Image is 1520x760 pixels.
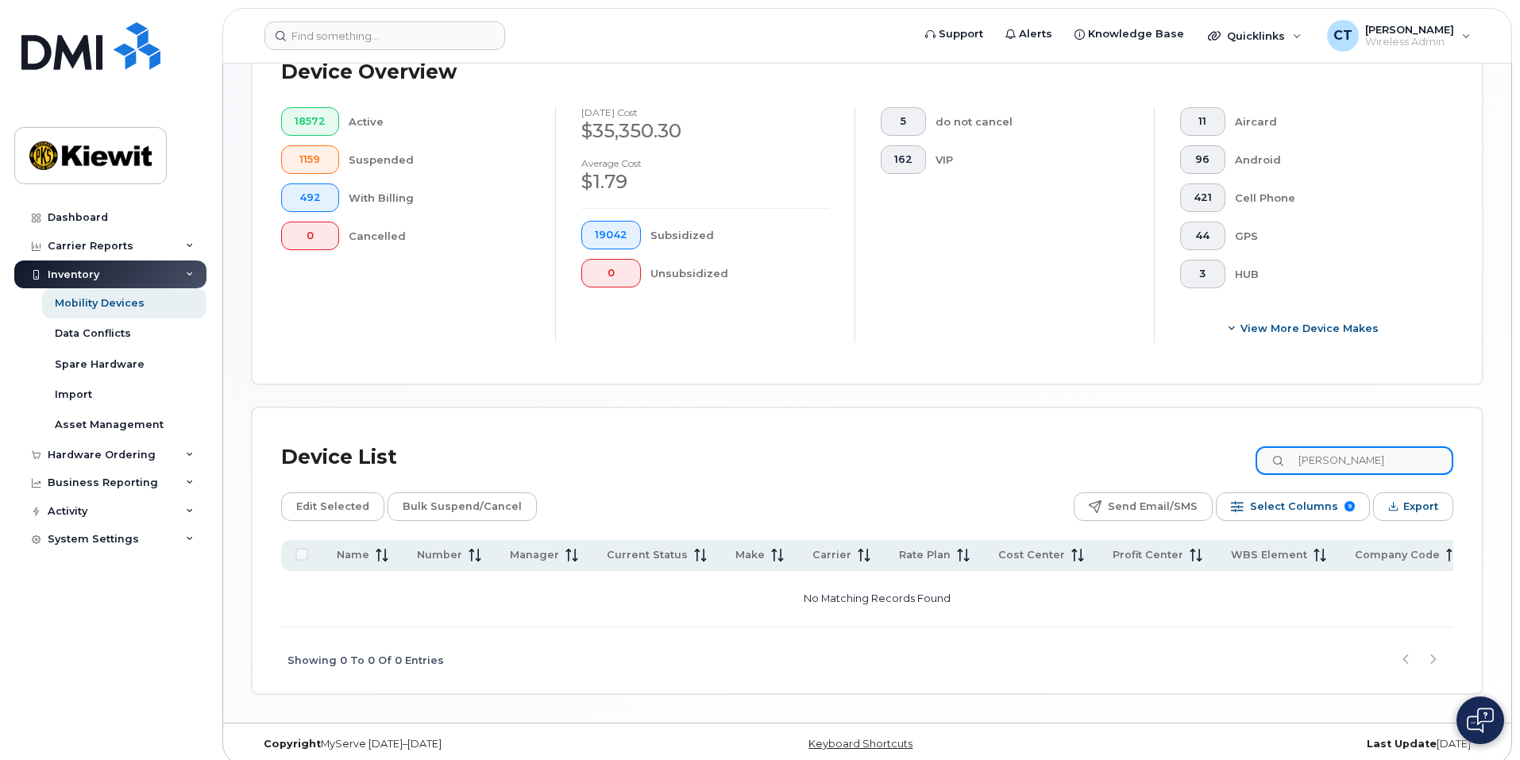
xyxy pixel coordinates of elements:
div: Device Overview [281,52,457,93]
button: 492 [281,183,339,212]
span: WBS Element [1231,548,1307,562]
button: 96 [1180,145,1225,174]
input: Find something... [264,21,505,50]
span: Showing 0 To 0 Of 0 Entries [287,649,444,673]
div: Unsubsidized [650,259,830,287]
div: HUB [1235,260,1429,288]
div: MyServe [DATE]–[DATE] [252,738,662,750]
span: 0 [595,267,627,280]
button: 5 [881,107,926,136]
span: Name [337,548,369,562]
button: Send Email/SMS [1074,492,1213,521]
span: Rate Plan [899,548,951,562]
button: 0 [281,222,339,250]
span: Company Code [1355,548,1440,562]
span: Support [939,26,983,42]
button: 3 [1180,260,1225,288]
div: do not cancel [936,107,1129,136]
span: Carrier [812,548,851,562]
div: Active [349,107,530,136]
span: View More Device Makes [1240,321,1379,336]
button: Bulk Suspend/Cancel [388,492,537,521]
span: Quicklinks [1227,29,1285,42]
button: 1159 [281,145,339,174]
span: 1159 [295,153,326,166]
span: Bulk Suspend/Cancel [403,495,522,519]
span: [PERSON_NAME] [1365,23,1454,36]
button: 18572 [281,107,339,136]
strong: Copyright [264,738,321,750]
span: 9 [1344,501,1355,511]
span: Profit Center [1113,548,1183,562]
span: 44 [1194,230,1212,242]
span: Export [1403,495,1438,519]
div: [DATE] [1072,738,1483,750]
span: 421 [1194,191,1212,204]
button: 421 [1180,183,1225,212]
p: No Matching Records Found [287,577,1467,620]
button: 11 [1180,107,1225,136]
div: Courtney Trahan [1316,20,1482,52]
span: Make [735,548,765,562]
button: 0 [581,259,641,287]
div: Aircard [1235,107,1429,136]
div: Android [1235,145,1429,174]
span: 492 [295,191,326,204]
a: Support [914,18,994,50]
span: 5 [894,115,912,128]
span: Edit Selected [296,495,369,519]
span: Alerts [1019,26,1052,42]
div: GPS [1235,222,1429,250]
div: Cell Phone [1235,183,1429,212]
span: Current Status [607,548,688,562]
span: Cost Center [998,548,1065,562]
span: Knowledge Base [1088,26,1184,42]
button: 19042 [581,221,641,249]
span: Number [417,548,462,562]
span: 11 [1194,115,1212,128]
div: Quicklinks [1197,20,1313,52]
img: Open chat [1467,708,1494,733]
div: Cancelled [349,222,530,250]
span: Send Email/SMS [1108,495,1198,519]
div: $35,350.30 [581,118,829,145]
div: Suspended [349,145,530,174]
button: Edit Selected [281,492,384,521]
h4: Average cost [581,158,829,168]
span: Select Columns [1250,495,1338,519]
div: VIP [936,145,1129,174]
a: Keyboard Shortcuts [808,738,912,750]
span: 3 [1194,268,1212,280]
button: View More Device Makes [1180,314,1428,342]
span: 96 [1194,153,1212,166]
strong: Last Update [1367,738,1437,750]
button: 162 [881,145,926,174]
span: CT [1333,26,1352,45]
div: Subsidized [650,221,830,249]
button: Select Columns 9 [1216,492,1370,521]
h4: [DATE] cost [581,107,829,118]
div: Device List [281,437,397,478]
span: Wireless Admin [1365,36,1454,48]
span: 18572 [295,115,326,128]
a: Knowledge Base [1063,18,1195,50]
input: Search Device List ... [1256,446,1453,475]
span: Manager [510,548,559,562]
span: 0 [295,230,326,242]
span: 19042 [595,229,627,241]
button: Export [1373,492,1453,521]
div: With Billing [349,183,530,212]
button: 44 [1180,222,1225,250]
span: 162 [894,153,912,166]
div: $1.79 [581,168,829,195]
a: Alerts [994,18,1063,50]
